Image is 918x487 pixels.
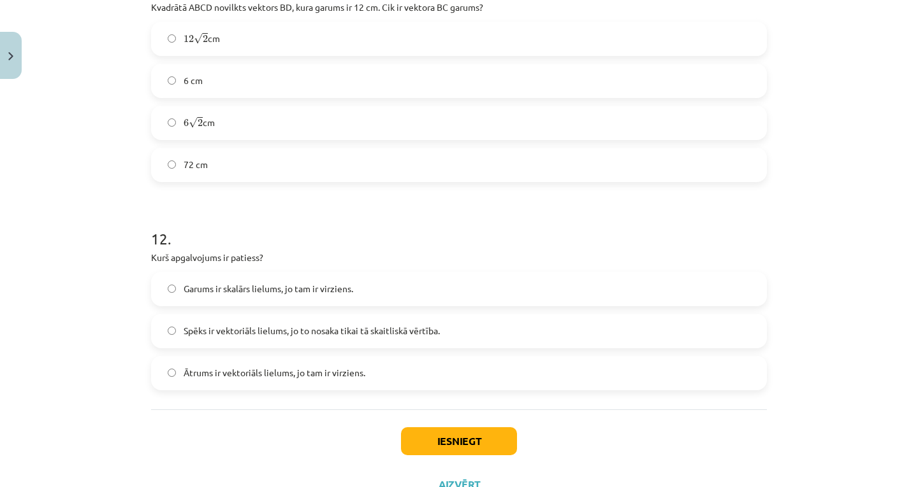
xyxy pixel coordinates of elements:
span: √ [189,117,198,128]
span: 72 cm [184,158,208,171]
h1: 12 . [151,208,767,247]
span: cm [184,32,220,45]
span: 6 [184,119,189,127]
input: 72 cm [168,160,176,169]
span: Ātrums ir vektoriāls lielums, jo tam ir virziens. [184,366,365,379]
button: Iesniegt [401,427,517,455]
input: Garums ir skalārs lielums, jo tam ir virziens. [168,285,176,293]
span: √ [194,33,203,44]
p: Kvadrātā ABCD novilkts vektors ﻿BD﻿, kura garums ir 12 cm. Cik ir vektora ﻿BC garums? [151,1,767,14]
span: Garums ir skalārs lielums, jo tam ir virziens. [184,282,353,295]
span: 12 [184,35,194,43]
input: cm [168,34,176,43]
span: cm [184,116,215,129]
p: Kurš apgalvojums ir patiess? [151,251,767,264]
span: Spēks ir vektoriāls lielums, jo to nosaka tikai tā skaitliskā vērtība. [184,324,440,337]
input: Ātrums ir vektoriāls lielums, jo tam ir virziens. [168,369,176,377]
input: Spēks ir vektoriāls lielums, jo to nosaka tikai tā skaitliskā vērtība. [168,327,176,335]
input: 6 cm [168,76,176,85]
span: 6 cm [184,74,203,87]
img: icon-close-lesson-0947bae3869378f0d4975bcd49f059093ad1ed9edebbc8119c70593378902aed.svg [8,52,13,60]
span: 2 [203,35,208,43]
span: 2 [198,119,203,127]
input: cm [168,118,176,127]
